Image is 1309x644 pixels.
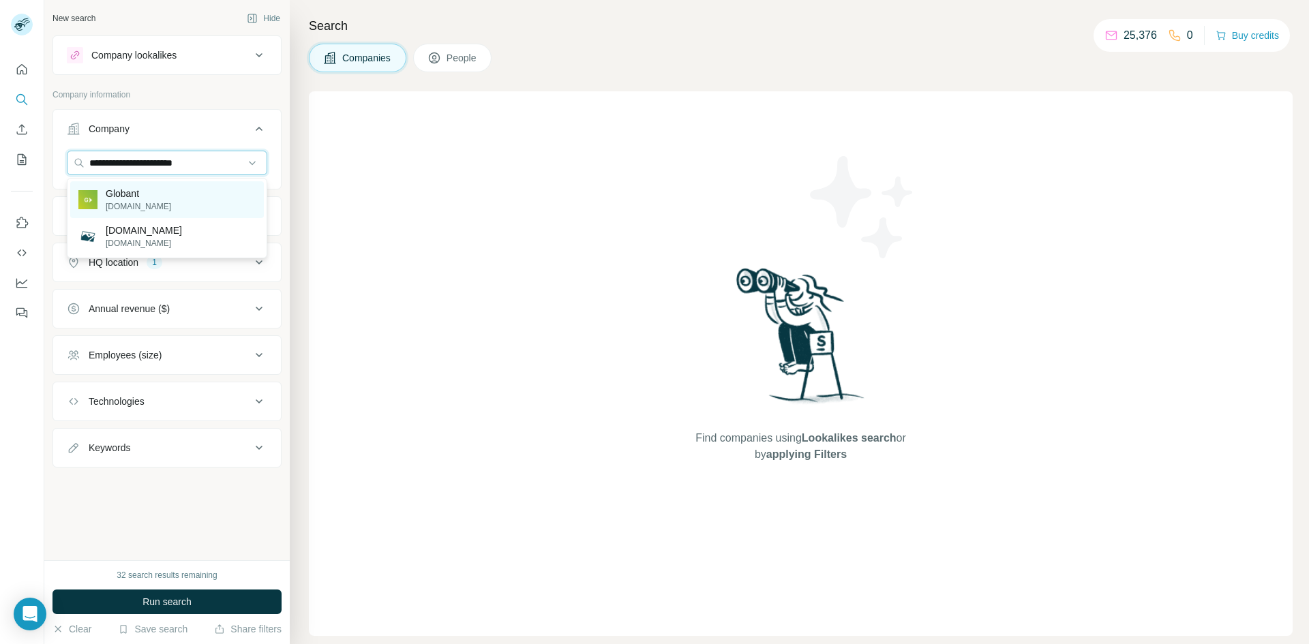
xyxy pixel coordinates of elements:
p: Globant [106,187,171,200]
button: Share filters [214,622,282,636]
div: Keywords [89,441,130,455]
div: Employees (size) [89,348,162,362]
div: Company lookalikes [91,48,177,62]
button: Annual revenue ($) [53,292,281,325]
button: Company lookalikes [53,39,281,72]
button: Hide [237,8,290,29]
h4: Search [309,16,1293,35]
div: Company [89,122,130,136]
div: 32 search results remaining [117,569,217,581]
p: [DOMAIN_NAME] [106,237,182,249]
div: New search [52,12,95,25]
p: Company information [52,89,282,101]
button: Run search [52,589,282,614]
button: Industry [53,200,281,232]
button: Company [53,112,281,151]
button: Clear [52,622,91,636]
button: Use Surfe on LinkedIn [11,211,33,235]
button: Buy credits [1216,26,1279,45]
button: HQ location1 [53,246,281,279]
p: 0 [1187,27,1193,44]
img: globant.com.br [78,227,97,246]
p: [DOMAIN_NAME] [106,224,182,237]
button: Search [11,87,33,112]
button: Enrich CSV [11,117,33,142]
button: Use Surfe API [11,241,33,265]
button: Quick start [11,57,33,82]
button: Feedback [11,301,33,325]
span: Find companies using or by [691,430,909,463]
span: applying Filters [766,448,847,460]
div: 1 [147,256,162,269]
button: Save search [118,622,187,636]
p: [DOMAIN_NAME] [106,200,171,213]
div: Technologies [89,395,145,408]
button: Employees (size) [53,339,281,371]
img: Surfe Illustration - Woman searching with binoculars [730,264,872,416]
button: Keywords [53,431,281,464]
div: Annual revenue ($) [89,302,170,316]
span: Run search [142,595,192,609]
div: HQ location [89,256,138,269]
div: Open Intercom Messenger [14,598,46,630]
button: Dashboard [11,271,33,295]
img: Surfe Illustration - Stars [801,146,924,269]
p: 25,376 [1124,27,1157,44]
span: People [447,51,478,65]
span: Lookalikes search [802,432,897,444]
button: Technologies [53,385,281,418]
button: My lists [11,147,33,172]
span: Companies [342,51,392,65]
img: Globant [78,190,97,209]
